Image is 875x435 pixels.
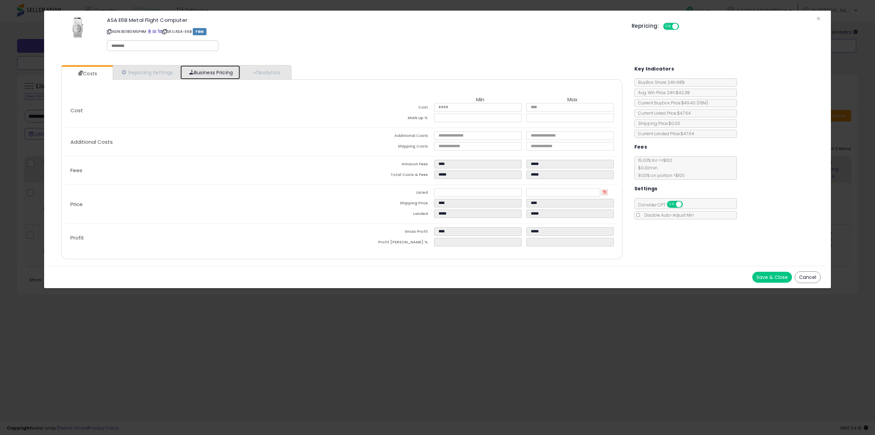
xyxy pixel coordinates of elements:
h3: ASA E6B Metal Flight Computer [107,17,621,23]
td: Total Costs & Fees [342,170,434,181]
a: Your listing only [158,29,161,34]
span: Shipping Price: $0.00 [635,120,680,126]
span: OFF [678,24,689,29]
span: $49.40 [681,100,708,106]
p: Fees [65,168,342,173]
td: Cost [342,103,434,114]
span: 15.00 % for <= $100 [635,157,685,178]
span: ON [668,202,676,207]
td: Listed [342,188,434,199]
span: Current Buybox Price: [635,100,708,106]
p: Profit [65,235,342,241]
td: Profit [PERSON_NAME] % [342,238,434,248]
span: 8.00 % on portion > $100 [635,172,685,178]
th: Min [434,97,526,103]
td: Shipping Price [342,199,434,209]
h5: Fees [634,143,647,151]
span: FBM [193,28,206,35]
td: Gross Profit [342,227,434,238]
span: Current Landed Price: $47.64 [635,131,694,137]
td: Amazon Fees [342,160,434,170]
span: Disable Auto-Adjust Min [641,212,694,218]
p: Cost [65,108,342,113]
td: Landed [342,209,434,220]
p: Price [65,202,342,207]
span: Consider CPT: [635,202,692,208]
span: Current Listed Price: $47.64 [635,110,691,116]
span: × [816,14,821,24]
span: ON [664,24,672,29]
button: Save & Close [752,272,792,283]
h5: Settings [634,184,658,193]
a: Analytics [240,65,291,79]
span: BuyBox Share 24h: 48% [635,79,685,85]
h5: Repricing: [632,23,659,29]
span: OFF [682,202,692,207]
a: Costs [62,67,112,80]
th: Max [526,97,619,103]
p: ASIN: B01B0M5P4M | SKU: ASA-E6B [107,26,621,37]
span: Avg. Win Price 24h: $42.38 [635,90,690,95]
a: Business Pricing [180,65,240,79]
a: All offer listings [152,29,156,34]
td: Mark up % [342,114,434,124]
span: ( FBM ) [697,100,708,106]
a: Repricing Settings [113,65,180,79]
img: 510tpcjfdML._SL60_.jpg [68,17,89,38]
td: Additional Costs [342,131,434,142]
span: $0.30 min [635,165,658,171]
h5: Key Indicators [634,65,674,73]
td: Shipping Costs [342,142,434,153]
button: Cancel [795,271,821,283]
a: BuyBox page [148,29,151,34]
p: Additional Costs [65,139,342,145]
